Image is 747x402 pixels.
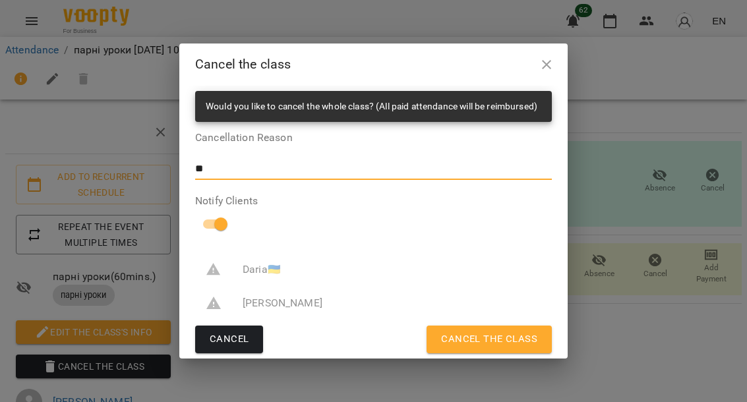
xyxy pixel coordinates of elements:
[441,331,537,348] span: Cancel the class
[210,331,249,348] span: Cancel
[195,326,264,353] button: Cancel
[195,196,552,206] label: Notify Clients
[195,54,552,74] h2: Cancel the class
[243,262,541,277] span: Daria🇺🇦
[206,95,537,119] div: Would you like to cancel the whole class? (All paid attendance will be reimbursed)
[195,132,552,143] label: Cancellation Reason
[427,326,552,353] button: Cancel the class
[243,295,541,311] span: [PERSON_NAME]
